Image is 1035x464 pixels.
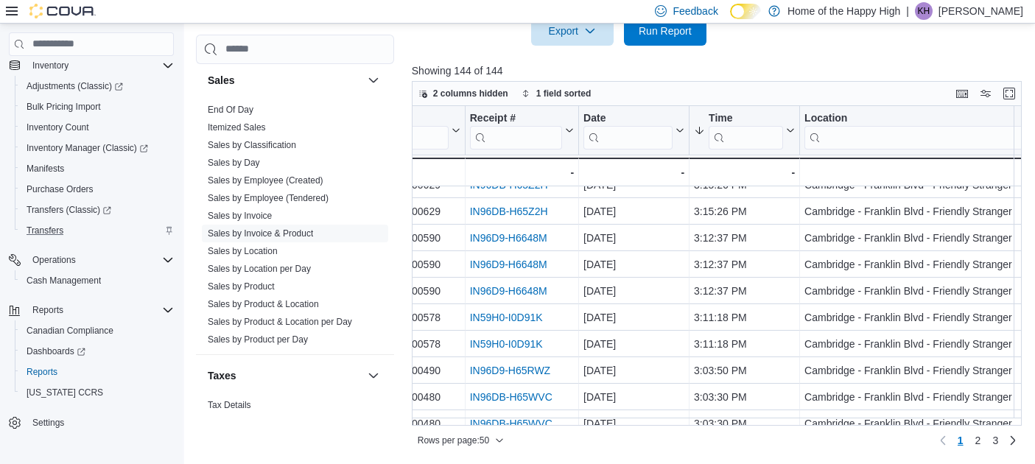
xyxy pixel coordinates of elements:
span: Canadian Compliance [21,322,174,340]
div: - [470,164,574,181]
span: 1 [958,433,964,448]
a: IN59H0-I0D91K [470,338,543,350]
a: Next page [1004,432,1022,449]
p: Showing 144 of 144 [412,63,1028,78]
div: Time [709,111,783,149]
div: IN4SFK-17600629 [355,176,460,194]
button: Reports [15,362,180,382]
a: Sales by Day [208,158,260,168]
a: Tax Details [208,400,251,410]
div: Receipt # URL [470,111,562,149]
span: Sales by Day [208,157,260,169]
div: 3:11:18 PM [694,309,795,326]
button: Previous page [934,432,952,449]
a: Dashboards [21,342,91,360]
span: 3 [992,433,998,448]
button: Taxes [365,367,382,384]
a: IN96D9-H6648M [470,232,547,244]
a: Page 2 of 3 [969,429,987,452]
span: Sales by Product [208,281,275,292]
a: IN96DB-H65Z2H [470,205,548,217]
a: IN96DB-H65WVC [470,418,552,429]
span: Manifests [21,160,174,177]
span: Export [540,16,605,46]
a: Sales by Location [208,246,278,256]
span: Dashboards [21,342,174,360]
a: Sales by Location per Day [208,264,311,274]
span: Settings [32,417,64,429]
span: Cash Management [27,275,101,287]
div: - [583,164,684,181]
button: Sales [208,73,362,88]
a: Inventory Count [21,119,95,136]
h3: Sales [208,73,235,88]
div: IN4SFK-17600578 [355,335,460,353]
span: Purchase Orders [21,180,174,198]
a: Reports [21,363,63,381]
span: Inventory Count [27,122,89,133]
div: Date [583,111,673,149]
a: Sales by Product per Day [208,334,308,345]
a: Sales by Invoice & Product [208,228,313,239]
a: Inventory Manager (Classic) [21,139,154,157]
a: Adjustments (Classic) [21,77,129,95]
div: [DATE] [583,388,684,406]
button: Reports [3,300,180,320]
a: Sales by Product & Location [208,299,319,309]
span: 2 [975,433,981,448]
button: Settings [3,412,180,433]
span: Reports [32,304,63,316]
a: Purchase Orders [21,180,99,198]
span: Manifests [27,163,64,175]
a: IN59H0-I0D91K [470,312,543,323]
a: IN96DB-H65WVC [470,391,552,403]
a: IN96DB-H65Z2H [470,179,548,191]
span: Sales by Invoice [208,210,272,222]
span: Dashboards [27,345,85,357]
p: | [906,2,909,20]
nav: Pagination for preceding grid [934,429,1022,452]
span: Bulk Pricing Import [21,98,174,116]
span: Reports [27,366,57,378]
div: [DATE] [583,362,684,379]
div: IN4SFK-17600590 [355,256,460,273]
input: Dark Mode [730,4,761,19]
img: Cova [29,4,96,18]
button: Cash Management [15,270,180,291]
div: Time [709,111,783,125]
span: Inventory Manager (Classic) [27,142,148,154]
div: [DATE] [583,203,684,220]
button: [US_STATE] CCRS [15,382,180,403]
span: Transfers (Classic) [27,204,111,216]
a: Cash Management [21,272,107,289]
button: Inventory Count [15,117,180,138]
span: KH [918,2,930,20]
a: Transfers (Classic) [21,201,117,219]
button: Bulk Pricing Import [15,96,180,117]
a: Canadian Compliance [21,322,119,340]
div: Invoice # [355,111,449,125]
span: Sales by Location per Day [208,263,311,275]
a: Sales by Product & Location per Day [208,317,352,327]
button: Receipt # [470,111,574,149]
div: Receipt # [470,111,562,125]
span: Canadian Compliance [27,325,113,337]
span: End Of Day [208,104,253,116]
div: [DATE] [583,282,684,300]
a: Sales by Employee (Created) [208,175,323,186]
button: Time [694,111,795,149]
a: Sales by Employee (Tendered) [208,193,329,203]
div: IN4SFK-17600629 [355,203,460,220]
a: Sales by Classification [208,140,296,150]
button: Taxes [208,368,362,383]
span: Rows per page : 50 [418,435,489,446]
span: Adjustments (Classic) [21,77,174,95]
span: Inventory [32,60,69,71]
div: Karen Heskins [915,2,933,20]
div: [DATE] [583,309,684,326]
a: Page 3 of 3 [986,429,1004,452]
button: Date [583,111,684,149]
